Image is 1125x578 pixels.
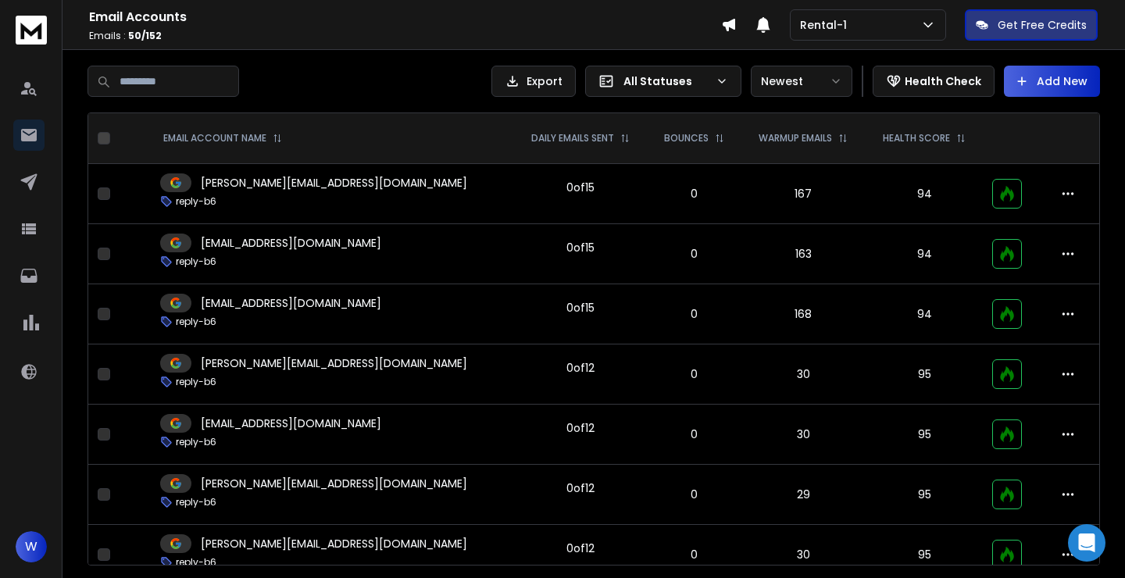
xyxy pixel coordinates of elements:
[741,164,865,224] td: 167
[201,175,467,191] p: [PERSON_NAME][EMAIL_ADDRESS][DOMAIN_NAME]
[657,487,731,502] p: 0
[866,284,984,344] td: 94
[965,9,1098,41] button: Get Free Credits
[201,416,381,431] p: [EMAIL_ADDRESS][DOMAIN_NAME]
[741,284,865,344] td: 168
[566,541,595,556] div: 0 of 12
[657,246,731,262] p: 0
[176,316,216,328] p: reply-b6
[866,224,984,284] td: 94
[89,30,721,42] p: Emails :
[176,255,216,268] p: reply-b6
[201,536,467,551] p: [PERSON_NAME][EMAIL_ADDRESS][DOMAIN_NAME]
[866,344,984,405] td: 95
[741,405,865,465] td: 30
[176,556,216,569] p: reply-b6
[163,132,282,144] div: EMAIL ACCOUNT NAME
[751,66,852,97] button: Newest
[741,465,865,525] td: 29
[176,376,216,388] p: reply-b6
[491,66,576,97] button: Export
[566,420,595,436] div: 0 of 12
[531,132,614,144] p: DAILY EMAILS SENT
[800,17,853,33] p: Rental-1
[201,355,467,371] p: [PERSON_NAME][EMAIL_ADDRESS][DOMAIN_NAME]
[16,531,47,562] button: W
[759,132,832,144] p: WARMUP EMAILS
[566,180,595,195] div: 0 of 15
[176,195,216,208] p: reply-b6
[883,132,950,144] p: HEALTH SCORE
[566,360,595,376] div: 0 of 12
[201,295,381,311] p: [EMAIL_ADDRESS][DOMAIN_NAME]
[657,426,731,442] p: 0
[866,465,984,525] td: 95
[623,73,709,89] p: All Statuses
[89,8,721,27] h1: Email Accounts
[1068,524,1105,562] div: Open Intercom Messenger
[741,224,865,284] td: 163
[176,436,216,448] p: reply-b6
[16,16,47,45] img: logo
[664,132,709,144] p: BOUNCES
[998,17,1087,33] p: Get Free Credits
[873,66,995,97] button: Health Check
[905,73,981,89] p: Health Check
[1004,66,1100,97] button: Add New
[201,476,467,491] p: [PERSON_NAME][EMAIL_ADDRESS][DOMAIN_NAME]
[128,29,162,42] span: 50 / 152
[657,366,731,382] p: 0
[866,164,984,224] td: 94
[657,306,731,322] p: 0
[566,480,595,496] div: 0 of 12
[566,240,595,255] div: 0 of 15
[657,186,731,202] p: 0
[201,235,381,251] p: [EMAIL_ADDRESS][DOMAIN_NAME]
[657,547,731,562] p: 0
[566,300,595,316] div: 0 of 15
[741,344,865,405] td: 30
[866,405,984,465] td: 95
[176,496,216,508] p: reply-b6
